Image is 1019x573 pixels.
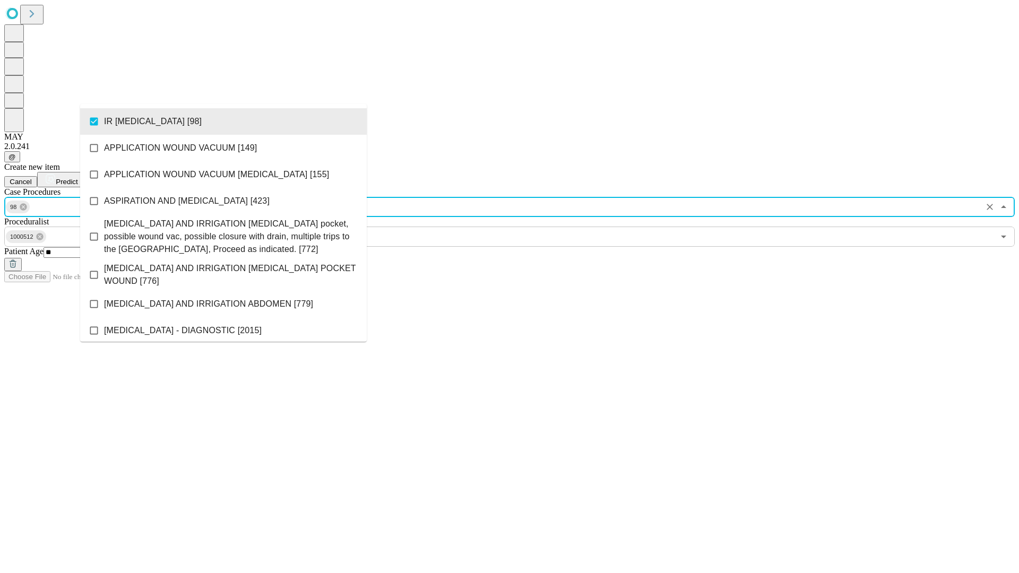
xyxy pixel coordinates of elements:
[4,151,20,162] button: @
[104,195,270,207] span: ASPIRATION AND [MEDICAL_DATA] [423]
[104,262,358,288] span: [MEDICAL_DATA] AND IRRIGATION [MEDICAL_DATA] POCKET WOUND [776]
[4,162,60,171] span: Create new item
[4,176,37,187] button: Cancel
[104,142,257,154] span: APPLICATION WOUND VACUUM [149]
[104,324,262,337] span: [MEDICAL_DATA] - DIAGNOSTIC [2015]
[104,115,202,128] span: IR [MEDICAL_DATA] [98]
[8,153,16,161] span: @
[4,142,1015,151] div: 2.0.241
[104,218,358,256] span: [MEDICAL_DATA] AND IRRIGATION [MEDICAL_DATA] pocket, possible wound vac, possible closure with dr...
[4,247,44,256] span: Patient Age
[104,298,313,310] span: [MEDICAL_DATA] AND IRRIGATION ABDOMEN [779]
[6,201,21,213] span: 98
[4,217,49,226] span: Proceduralist
[6,201,30,213] div: 98
[10,178,32,186] span: Cancel
[996,229,1011,244] button: Open
[104,168,329,181] span: APPLICATION WOUND VACUUM [MEDICAL_DATA] [155]
[56,178,77,186] span: Predict
[996,199,1011,214] button: Close
[37,172,86,187] button: Predict
[982,199,997,214] button: Clear
[4,132,1015,142] div: MAY
[6,231,38,243] span: 1000512
[4,187,61,196] span: Scheduled Procedure
[6,230,46,243] div: 1000512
